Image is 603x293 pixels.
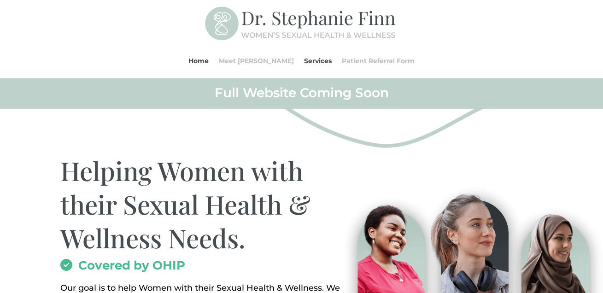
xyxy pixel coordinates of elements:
a: Meet [PERSON_NAME] [219,43,294,78]
h1: Helping Women with their Sexual Health & Wellness Needs. [60,154,344,259]
a: Services [304,43,332,78]
h2: Covered by OHIP [60,259,344,276]
a: Home [188,43,209,78]
h2: Full Website Coming Soon [60,84,543,105]
a: Patient Referral Form [342,43,415,78]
